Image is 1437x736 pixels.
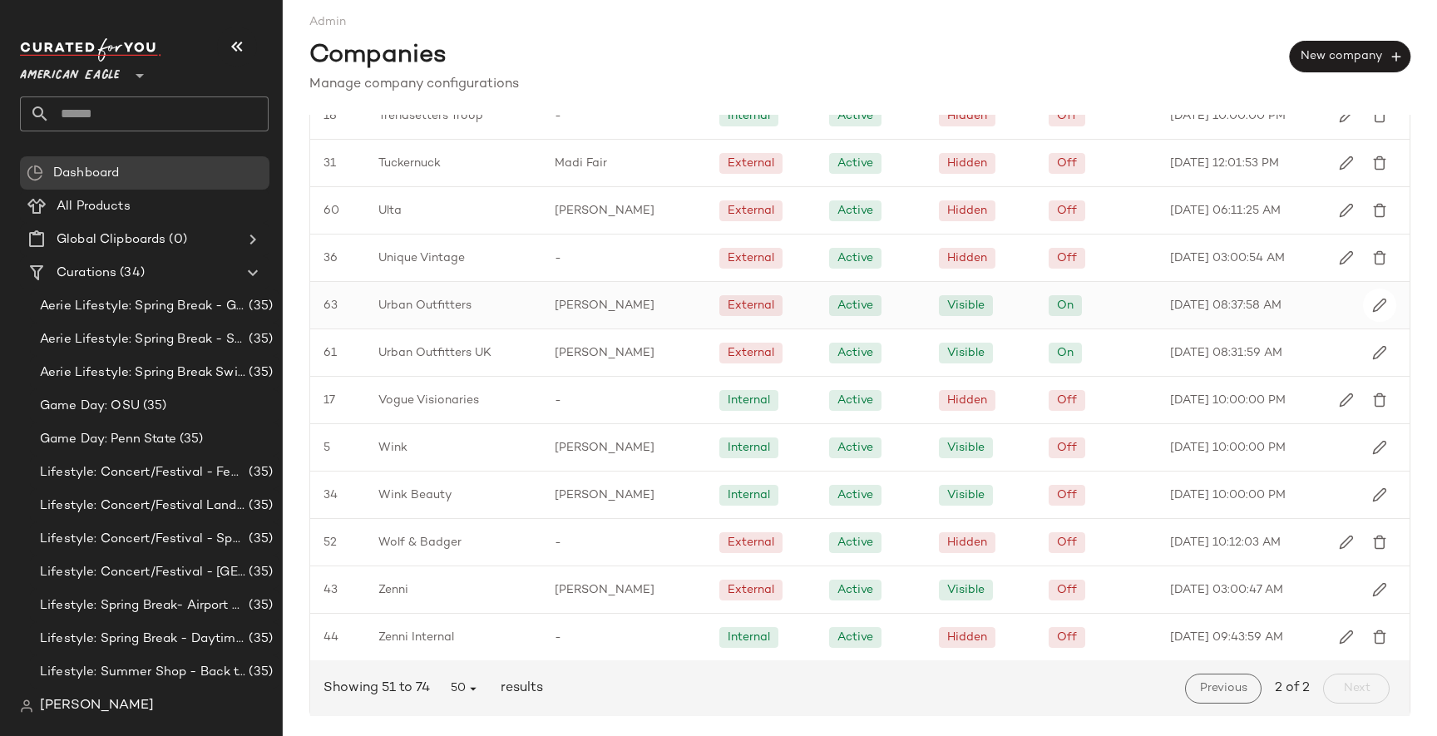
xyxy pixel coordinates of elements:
span: (35) [245,363,273,383]
div: External [728,581,774,599]
span: (0) [165,230,186,249]
span: 31 [323,155,336,172]
span: Ulta [378,202,402,220]
img: cfy_white_logo.C9jOOHJF.svg [20,38,161,62]
span: Lifestyle: Spring Break- Airport Style [40,596,245,615]
img: svg%3e [1372,535,1387,550]
span: 36 [323,249,338,267]
span: [PERSON_NAME] [555,487,654,504]
span: (35) [245,630,273,649]
button: New company [1290,41,1410,72]
span: Zenni Internal [378,629,454,646]
span: Vogue Visionaries [378,392,479,409]
span: [DATE] 10:00:00 PM [1170,107,1286,125]
div: Off [1057,487,1077,504]
span: Lifestyle: Spring Break - Daytime Casual [40,630,245,649]
span: Curations [57,264,116,283]
div: Active [837,107,873,125]
span: [PERSON_NAME] [555,581,654,599]
span: [DATE] 10:00:00 PM [1170,439,1286,457]
div: Manage company configurations [309,75,1410,95]
span: 63 [323,297,338,314]
span: Urban Outfitters [378,297,472,314]
span: [DATE] 08:37:58 AM [1170,297,1281,314]
span: 5 [323,439,330,457]
span: (35) [245,596,273,615]
img: svg%3e [1372,108,1387,123]
span: Game Day: Penn State [40,430,176,449]
div: Visible [947,487,985,504]
div: Active [837,155,873,172]
img: svg%3e [1339,535,1354,550]
span: Aerie Lifestyle: Spring Break - Sporty [40,330,245,349]
span: 17 [323,392,335,409]
span: (35) [245,463,273,482]
div: On [1057,344,1074,362]
div: Hidden [947,202,987,220]
span: [DATE] 10:00:00 PM [1170,392,1286,409]
span: Trendsetters Troop [378,107,483,125]
div: Active [837,581,873,599]
div: Hidden [947,392,987,409]
span: 50 [450,681,481,696]
span: 44 [323,629,338,646]
span: Urban Outfitters UK [378,344,491,362]
span: [PERSON_NAME] [555,297,654,314]
img: svg%3e [1372,393,1387,408]
div: Off [1057,155,1077,172]
span: Aerie Lifestyle: Spring Break - Girly/Femme [40,297,245,316]
span: (35) [245,330,273,349]
span: Lifestyle: Concert/Festival Landing Page [40,496,245,516]
span: [DATE] 09:43:59 AM [1170,629,1283,646]
span: Companies [309,37,447,75]
div: Active [837,249,873,267]
div: Off [1057,629,1077,646]
span: [PERSON_NAME] [555,439,654,457]
div: Off [1057,581,1077,599]
div: Off [1057,439,1077,457]
div: Visible [947,344,985,362]
div: External [728,202,774,220]
span: Dashboard [53,164,119,183]
span: (34) [116,264,145,283]
span: 61 [323,344,337,362]
span: [DATE] 08:31:59 AM [1170,344,1282,362]
span: - [555,392,561,409]
div: Active [837,202,873,220]
div: Internal [728,107,770,125]
span: - [555,629,561,646]
span: Unique Vintage [378,249,465,267]
div: Internal [728,629,770,646]
span: 60 [323,202,339,220]
img: svg%3e [1339,393,1354,408]
span: [PERSON_NAME] [555,344,654,362]
span: [DATE] 03:00:54 AM [1170,249,1285,267]
div: Off [1057,249,1077,267]
span: [PERSON_NAME] [40,696,154,716]
span: 18 [323,107,337,125]
img: svg%3e [1372,250,1387,265]
button: Previous [1185,674,1262,704]
img: svg%3e [1372,440,1387,455]
div: Hidden [947,534,987,551]
span: Showing 51 to 74 [323,679,437,699]
img: svg%3e [1339,156,1354,170]
span: - [555,249,561,267]
div: Visible [947,581,985,599]
img: svg%3e [1339,108,1354,123]
span: Game Day: OSU [40,397,140,416]
span: 43 [323,581,338,599]
img: svg%3e [1372,345,1387,360]
span: (35) [245,496,273,516]
span: - [555,534,561,551]
img: svg%3e [1372,487,1387,502]
span: Zenni [378,581,408,599]
div: Internal [728,439,770,457]
span: Wink [378,439,407,457]
div: Visible [947,439,985,457]
img: svg%3e [1339,250,1354,265]
div: External [728,155,774,172]
span: (35) [245,530,273,549]
div: Active [837,392,873,409]
span: Lifestyle: Concert/Festival - Femme [40,463,245,482]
